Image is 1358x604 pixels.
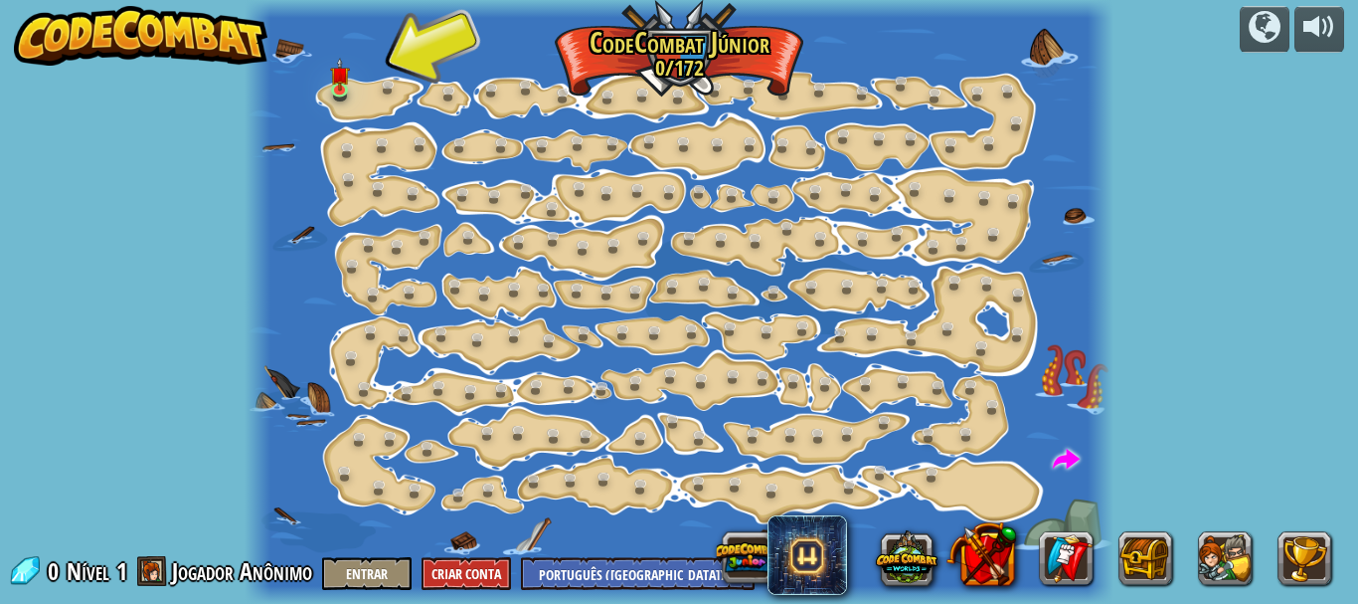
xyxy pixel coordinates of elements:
[14,6,268,66] img: CodeCombat - Learn how to code by playing a game
[322,557,412,590] button: Entrar
[67,555,109,588] span: Nível
[116,555,127,587] span: 1
[172,555,312,587] span: Jogador Anônimo
[422,557,511,590] button: Criar Conta
[1240,6,1289,53] button: Campanhas
[48,555,65,587] span: 0
[1294,6,1344,53] button: Ajuste o volume
[330,58,350,92] img: level-banner-unstarted.png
